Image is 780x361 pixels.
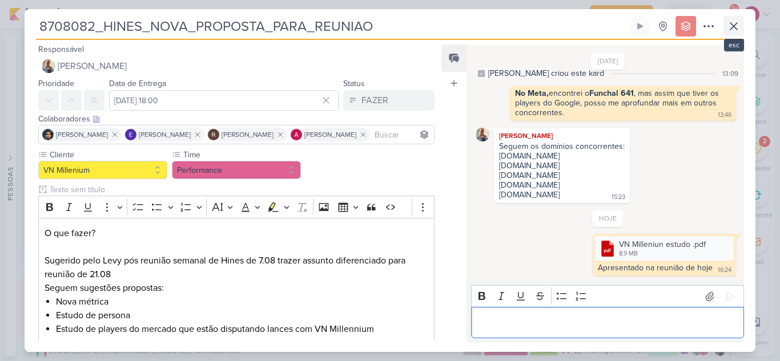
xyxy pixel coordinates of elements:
div: FAZER [361,94,388,107]
div: encontrei o , mas assim que tiver os players do Google, posso me aprofundar mais em outros concor... [515,88,721,117]
li: Estudo de persona [56,309,428,322]
div: Colaboradores [38,113,435,125]
input: Kard Sem Título [36,16,628,36]
div: 13:09 [722,68,738,79]
img: Rafael Dornelles [208,129,219,140]
img: Eduardo Quaresma [125,129,136,140]
span: [PERSON_NAME] [56,129,108,140]
input: Buscar [372,128,432,141]
strong: Funchal 641 [589,88,634,98]
span: [PERSON_NAME] [222,129,274,140]
input: Texto sem título [47,184,435,196]
span: [PERSON_NAME] [139,129,191,140]
span: [PERSON_NAME] [58,59,127,73]
div: Editor editing area: main [471,307,744,338]
div: [PERSON_NAME] [496,130,628,141]
input: Select a date [109,90,339,111]
div: VN Milleniun estudo .pdf [595,236,734,261]
div: esc [724,39,744,51]
img: Iara Santos [476,128,489,141]
div: [PERSON_NAME] criou este kard [488,67,604,79]
label: Prioridade [38,79,74,88]
label: Responsável [38,44,84,54]
div: 15:23 [612,193,625,202]
li: Estudo de players do mercado que estão disputando lances com VN Millennium [56,322,428,336]
div: Editor toolbar [471,285,744,307]
p: Seguem sugestões propostas: [45,281,428,295]
img: Nelito Junior [42,129,54,140]
p: O que fazer? [45,226,428,240]
div: 16:24 [718,266,731,275]
span: [PERSON_NAME] [304,129,356,140]
button: VN Millenium [38,161,167,179]
button: FAZER [343,90,435,111]
strong: No Meta, [515,88,549,98]
label: Time [182,149,301,161]
div: Editor editing area: main [38,218,435,345]
div: Ligar relógio [636,22,645,31]
div: Apresentado na reunião de hoje [598,263,713,273]
div: [DOMAIN_NAME] [DOMAIN_NAME] [DOMAIN_NAME] [DOMAIN_NAME] [DOMAIN_NAME] [499,151,560,200]
label: Status [343,79,365,88]
button: Performance [172,161,301,179]
p: Sugerido pelo Levy pós reunião semanal de Hines de 7.08 trazer assunto diferenciado para reunião ... [45,254,428,281]
div: 13:46 [718,111,731,120]
div: Seguem os domínios concorrentes: [499,141,625,151]
li: Nova métrica [56,295,428,309]
div: 8.9 MB [619,249,706,258]
div: Editor toolbar [38,196,435,218]
button: [PERSON_NAME] [38,56,435,76]
div: VN Milleniun estudo .pdf [619,238,706,250]
label: Data de Entrega [109,79,166,88]
img: Alessandra Gomes [291,129,302,140]
label: Cliente [49,149,167,161]
img: Iara Santos [42,59,55,73]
